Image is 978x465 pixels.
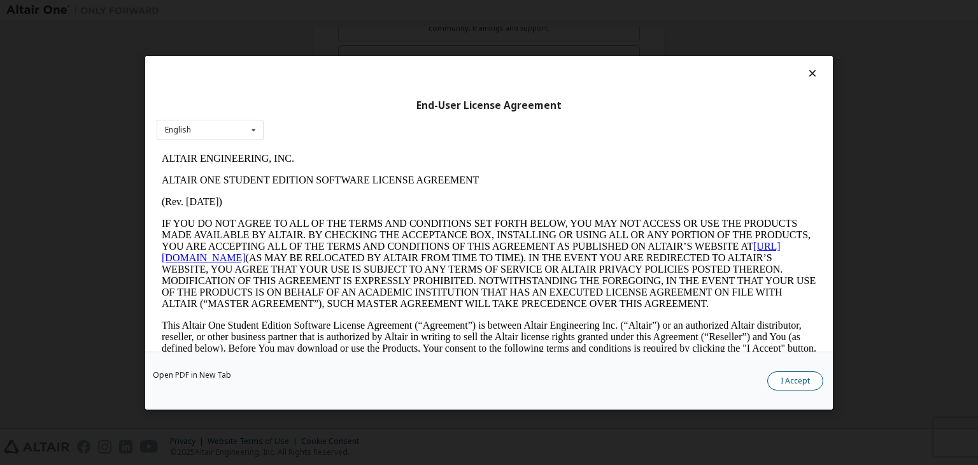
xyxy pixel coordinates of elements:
p: (Rev. [DATE]) [5,48,660,60]
p: ALTAIR ENGINEERING, INC. [5,5,660,17]
div: English [165,126,191,134]
a: [URL][DOMAIN_NAME] [5,93,624,115]
button: I Accept [767,371,823,390]
p: This Altair One Student Edition Software License Agreement (“Agreement”) is between Altair Engine... [5,172,660,218]
p: ALTAIR ONE STUDENT EDITION SOFTWARE LICENSE AGREEMENT [5,27,660,38]
p: IF YOU DO NOT AGREE TO ALL OF THE TERMS AND CONDITIONS SET FORTH BELOW, YOU MAY NOT ACCESS OR USE... [5,70,660,162]
a: Open PDF in New Tab [153,371,231,379]
div: End-User License Agreement [157,99,821,111]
